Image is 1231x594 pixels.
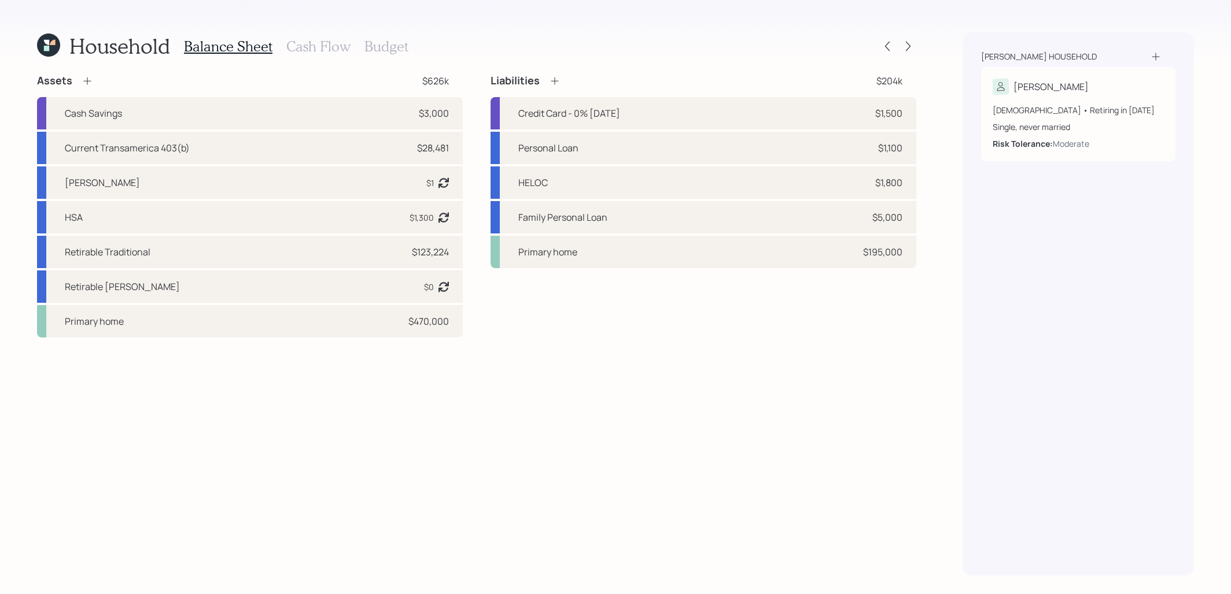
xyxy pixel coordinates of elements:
[863,245,902,259] div: $195,000
[422,74,449,88] div: $626k
[518,176,548,190] div: HELOC
[518,106,620,120] div: Credit Card - 0% [DATE]
[875,106,902,120] div: $1,500
[518,245,577,259] div: Primary home
[981,51,1097,62] div: [PERSON_NAME] household
[65,176,140,190] div: [PERSON_NAME]
[993,104,1164,116] div: [DEMOGRAPHIC_DATA] • Retiring in [DATE]
[1053,138,1089,150] div: Moderate
[65,314,124,328] div: Primary home
[412,245,449,259] div: $123,224
[65,210,83,224] div: HSA
[286,38,351,55] h3: Cash Flow
[993,121,1164,133] div: Single, never married
[491,75,540,87] h4: Liabilities
[993,138,1053,149] b: Risk Tolerance:
[426,177,434,189] div: $1
[419,106,449,120] div: $3,000
[518,141,578,155] div: Personal Loan
[65,141,190,155] div: Current Transamerica 403(b)
[65,106,122,120] div: Cash Savings
[424,281,434,293] div: $0
[364,38,408,55] h3: Budget
[1013,80,1089,94] div: [PERSON_NAME]
[184,38,272,55] h3: Balance Sheet
[875,176,902,190] div: $1,800
[65,280,180,294] div: Retirable [PERSON_NAME]
[410,211,434,224] div: $1,300
[37,75,72,87] h4: Assets
[417,141,449,155] div: $28,481
[408,314,449,328] div: $470,000
[872,210,902,224] div: $5,000
[69,34,170,58] h1: Household
[65,245,150,259] div: Retirable Traditional
[878,141,902,155] div: $1,100
[518,210,607,224] div: Family Personal Loan
[876,74,902,88] div: $204k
